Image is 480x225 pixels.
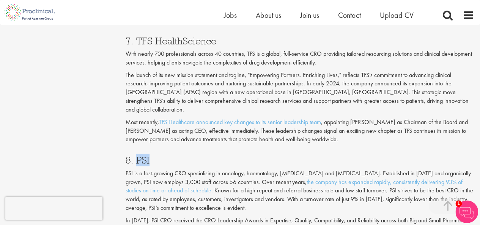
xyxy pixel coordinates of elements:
a: About us [256,10,281,20]
iframe: reCAPTCHA [5,197,102,220]
a: the company has expanded rapidly, consistently delivering 93% of studies on time or ahead of sche... [126,178,462,195]
a: Upload CV [380,10,414,20]
p: Most recently, , appointing [PERSON_NAME] as Chairman of the Board and [PERSON_NAME] as acting CE... [126,118,474,144]
a: TFS Healthcare announced key changes to its senior leadership team [159,118,321,126]
img: Chatbot [455,200,478,223]
a: Contact [338,10,361,20]
h3: 8. PSI [126,155,474,165]
p: PSI is a fast-growing CRO specialising in oncology, haematology, [MEDICAL_DATA] and [MEDICAL_DATA... [126,169,474,212]
span: 1 [455,200,462,207]
p: With nearly 700 professionals across 40 countries, TFS is a global, full-service CRO providing ta... [126,50,474,67]
a: Jobs [224,10,237,20]
a: Join us [300,10,319,20]
h3: 7. TFS HealthScience [126,36,474,46]
p: The launch of its new mission statement and tagline, "Empowering Partners. Enriching Lives," refl... [126,71,474,114]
